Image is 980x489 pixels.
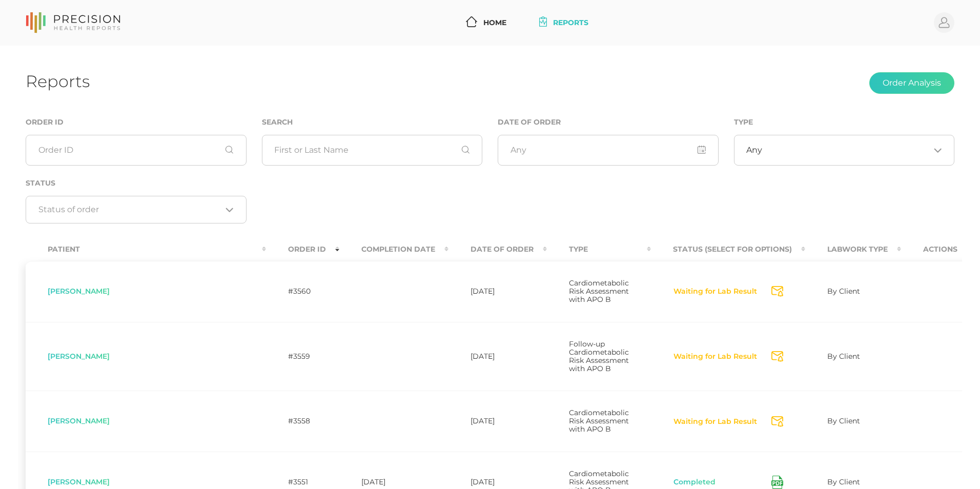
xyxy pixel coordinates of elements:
[673,287,758,297] button: Waiting for Lab Result
[266,322,339,391] td: #3559
[26,238,266,261] th: Patient : activate to sort column ascending
[673,417,758,427] button: Waiting for Lab Result
[569,339,629,373] span: Follow-up Cardiometabolic Risk Assessment with APO B
[448,391,547,452] td: [DATE]
[535,13,593,32] a: Reports
[26,179,55,188] label: Status
[38,205,222,215] input: Search for option
[498,135,719,166] input: Any
[771,351,783,362] svg: Send Notification
[827,352,860,361] span: By Client
[262,118,293,127] label: Search
[462,13,511,32] a: Home
[339,238,448,261] th: Completion Date : activate to sort column ascending
[448,322,547,391] td: [DATE]
[569,278,629,304] span: Cardiometabolic Risk Assessment with APO B
[569,408,629,434] span: Cardiometabolic Risk Assessment with APO B
[266,238,339,261] th: Order ID : activate to sort column ascending
[771,286,783,297] svg: Send Notification
[26,196,247,223] div: Search for option
[869,72,954,94] button: Order Analysis
[26,118,64,127] label: Order ID
[746,145,762,155] span: Any
[673,477,716,487] button: Completed
[762,145,930,155] input: Search for option
[827,477,860,486] span: By Client
[48,287,110,296] span: [PERSON_NAME]
[448,261,547,322] td: [DATE]
[48,416,110,425] span: [PERSON_NAME]
[48,477,110,486] span: [PERSON_NAME]
[448,238,547,261] th: Date Of Order : activate to sort column ascending
[805,238,901,261] th: Labwork Type : activate to sort column ascending
[547,238,651,261] th: Type : activate to sort column ascending
[266,261,339,322] td: #3560
[266,391,339,452] td: #3558
[48,352,110,361] span: [PERSON_NAME]
[651,238,805,261] th: Status (Select for Options) : activate to sort column ascending
[498,118,561,127] label: Date of Order
[26,135,247,166] input: Order ID
[827,416,860,425] span: By Client
[734,118,753,127] label: Type
[827,287,860,296] span: By Client
[262,135,483,166] input: First or Last Name
[26,71,90,91] h1: Reports
[901,238,979,261] th: Actions
[771,416,783,427] svg: Send Notification
[734,135,955,166] div: Search for option
[673,352,758,362] button: Waiting for Lab Result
